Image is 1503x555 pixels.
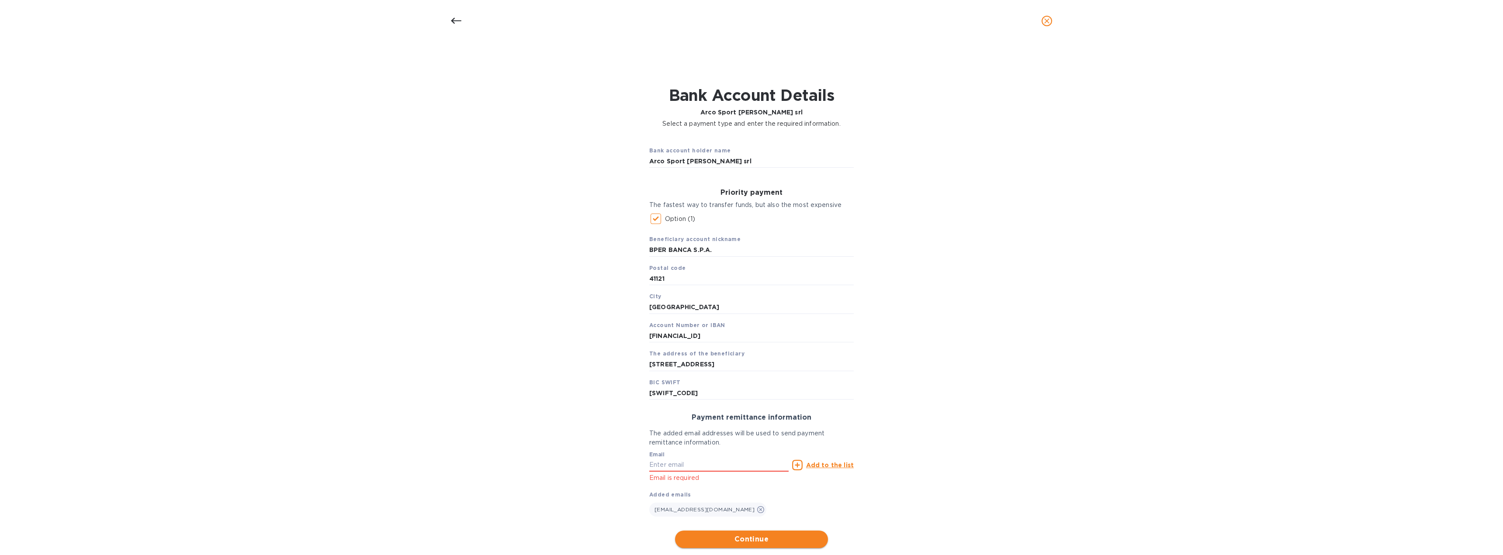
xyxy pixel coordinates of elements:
b: BIC SWIFT [649,379,681,386]
b: Account Number or IBAN [649,322,725,328]
b: Postal code [649,265,686,271]
h1: Bank Account Details [662,86,841,104]
h3: Payment remittance information [649,414,854,422]
p: The fastest way to transfer funds, but also the most expensive [649,200,854,210]
div: [EMAIL_ADDRESS][DOMAIN_NAME] [649,503,766,517]
p: The added email addresses will be used to send payment remittance information. [649,429,854,447]
h3: Priority payment [649,189,854,197]
b: Bank account holder name [649,147,731,154]
input: Postal code [649,272,854,285]
input: Account Number or IBAN [649,330,854,343]
input: The address of the beneficiary [649,358,854,371]
input: City [649,301,854,314]
b: Beneficiary account nickname [649,236,741,242]
b: Arco Sport [PERSON_NAME] srl [700,109,803,116]
p: Select a payment type and enter the required information. [662,119,841,128]
button: close [1036,10,1057,31]
u: Add to the list [806,462,854,469]
button: Continue [675,531,828,548]
span: Continue [682,534,821,545]
b: Added emails [649,491,691,498]
input: Beneficiary account nickname [649,244,854,257]
span: [EMAIL_ADDRESS][DOMAIN_NAME] [655,506,755,513]
p: Email is required [649,473,789,483]
input: Enter email [649,458,789,472]
label: Email [649,452,665,457]
p: Option (1) [665,214,695,224]
b: City [649,293,661,300]
input: BIC SWIFT [649,387,854,400]
b: The address of the beneficiary [649,350,745,357]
